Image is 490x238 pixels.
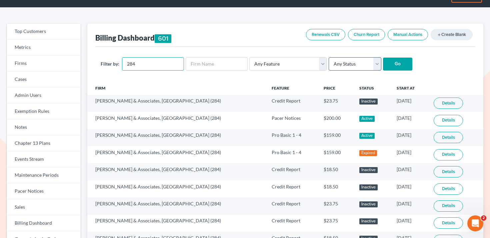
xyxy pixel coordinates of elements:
td: $159.00 [318,146,354,163]
a: Firms [7,56,81,72]
div: Inactive [359,184,378,190]
a: Details [434,149,463,160]
a: Details [434,183,463,195]
div: Inactive [359,99,378,105]
a: Renewals CSV [306,29,345,40]
th: Feature [266,82,318,95]
td: [DATE] [391,95,428,112]
td: [DATE] [391,112,428,129]
a: Billing Dashboard [7,215,81,231]
a: Sales [7,199,81,215]
div: Active [359,133,375,139]
td: Pacer Notices [266,112,318,129]
div: Active [359,116,375,122]
td: [DATE] [391,180,428,197]
td: [DATE] [391,163,428,180]
a: Top Customers [7,24,81,40]
i: add [437,33,441,37]
a: Admin Users [7,88,81,104]
td: [PERSON_NAME] & Associates, [GEOGRAPHIC_DATA] (284) [87,95,266,112]
th: Firm [87,82,266,95]
td: Pro Basic 1 - 4 [266,129,318,146]
td: [PERSON_NAME] & Associates, [GEOGRAPHIC_DATA] (284) [87,146,266,163]
td: [PERSON_NAME] & Associates, [GEOGRAPHIC_DATA] (284) [87,112,266,129]
input: Go [383,58,412,71]
a: Details [434,98,463,109]
th: Price [318,82,354,95]
td: [DATE] [391,146,428,163]
a: Metrics [7,40,81,56]
div: Inactive [359,218,378,224]
div: Inactive [359,167,378,173]
td: $23.75 [318,197,354,214]
th: Status [354,82,392,95]
td: [PERSON_NAME] & Associates, [GEOGRAPHIC_DATA] (284) [87,180,266,197]
a: Events Stream [7,151,81,167]
td: Credit Report [266,215,318,232]
td: Pro Basic 1 - 4 [266,146,318,163]
a: Details [434,200,463,212]
a: Cases [7,72,81,88]
a: Details [434,166,463,177]
a: Details [434,132,463,143]
a: addCreate Blank [431,29,473,40]
td: [PERSON_NAME] & Associates, [GEOGRAPHIC_DATA] (284) [87,129,266,146]
td: Credit Report [266,163,318,180]
td: [DATE] [391,129,428,146]
td: $200.00 [318,112,354,129]
td: [PERSON_NAME] & Associates, [GEOGRAPHIC_DATA] (284) [87,197,266,214]
td: [DATE] [391,215,428,232]
a: Exemption Rules [7,104,81,119]
a: Churn Report [348,29,385,40]
a: Chapter 13 Plans [7,135,81,151]
a: Details [434,115,463,126]
th: Start At [391,82,428,95]
iframe: Intercom live chat [467,215,483,231]
td: [PERSON_NAME] & Associates, [GEOGRAPHIC_DATA] (284) [87,215,266,232]
span: 2 [481,215,486,221]
a: Pacer Notices [7,183,81,199]
input: Firm Name [186,57,248,71]
td: [PERSON_NAME] & Associates, [GEOGRAPHIC_DATA] (284) [87,163,266,180]
td: $159.00 [318,129,354,146]
td: $18.50 [318,180,354,197]
div: 601 [155,34,172,43]
a: Notes [7,119,81,135]
div: Inactive [359,201,378,207]
td: $18.50 [318,163,354,180]
td: Credit Report [266,197,318,214]
td: Credit Report [266,95,318,112]
a: Details [434,217,463,229]
td: Credit Report [266,180,318,197]
td: [DATE] [391,197,428,214]
div: Billing Dashboard [95,33,172,43]
a: Manual Actions [388,29,428,40]
a: Maintenance Periods [7,167,81,183]
input: Firm ID [122,57,184,71]
div: Expired [359,150,377,156]
td: $23.75 [318,215,354,232]
label: Filter by: [101,60,119,67]
td: $23.75 [318,95,354,112]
